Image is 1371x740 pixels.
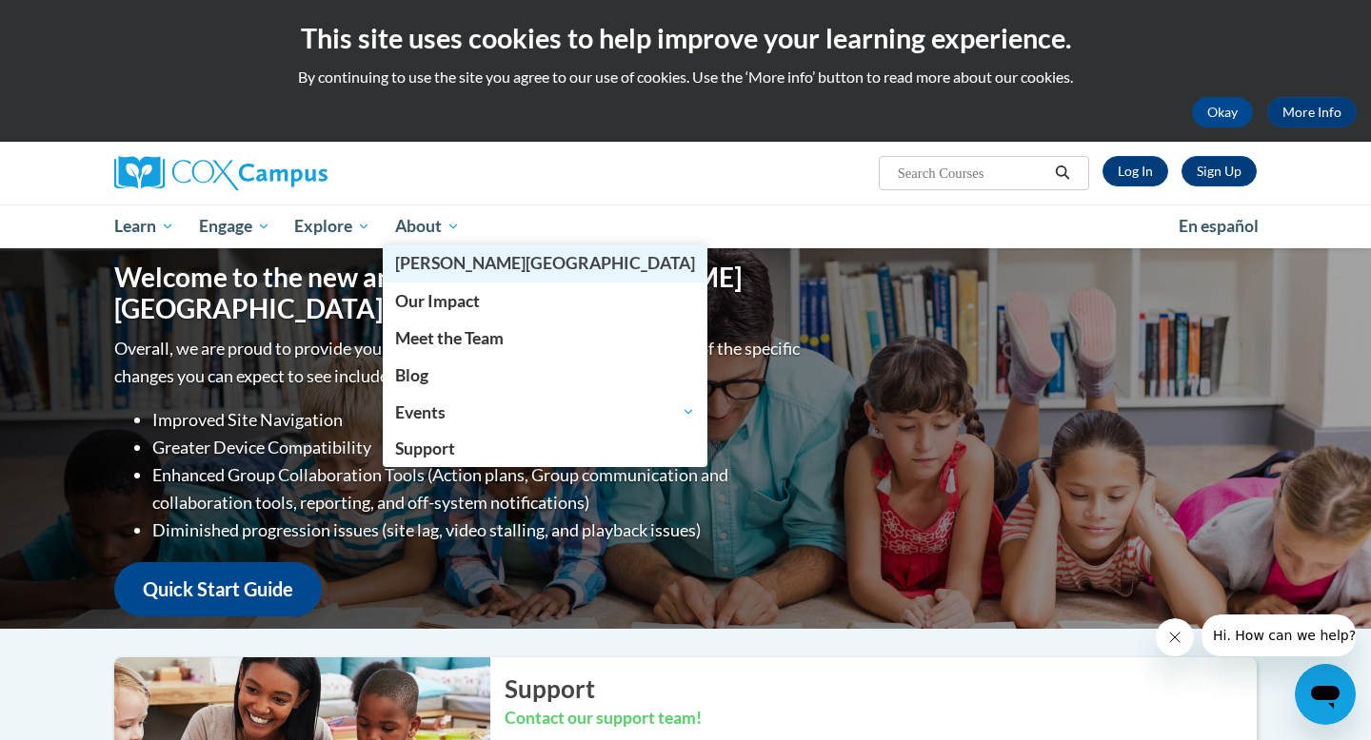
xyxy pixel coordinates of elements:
[395,438,455,458] span: Support
[1267,97,1357,127] a: More Info
[395,291,480,311] span: Our Impact
[1048,162,1077,185] button: Search
[14,19,1357,57] h2: This site uses cookies to help improve your learning experience.
[152,434,805,461] li: Greater Device Compatibility
[896,162,1048,185] input: Search Courses
[1103,156,1168,186] a: Log In
[102,204,187,248] a: Learn
[187,204,283,248] a: Engage
[199,215,270,238] span: Engage
[395,215,460,238] span: About
[114,562,322,616] a: Quick Start Guide
[383,244,707,282] a: Cox Campus
[114,156,476,190] a: Cox Campus
[152,406,805,434] li: Improved Site Navigation
[395,400,695,423] span: Events
[383,430,707,467] a: Support
[152,461,805,516] li: Enhanced Group Collaboration Tools (Action plans, Group communication and collaboration tools, re...
[395,365,428,385] span: Blog
[1166,206,1271,246] a: En español
[383,394,707,430] a: Events
[1182,156,1257,186] a: Register
[1179,216,1259,236] span: En español
[383,320,707,357] a: Meet the Team
[505,672,1257,706] h2: Support
[505,707,1257,730] h3: Contact our support team!
[86,204,1285,248] div: Main menu
[114,335,805,390] p: Overall, we are proud to provide you with a more streamlined experience. Some of the specific cha...
[114,215,174,238] span: Learn
[383,282,707,320] a: Our Impact
[395,253,695,273] span: [PERSON_NAME][GEOGRAPHIC_DATA]
[282,204,383,248] a: Explore
[1156,618,1194,656] iframe: Close message
[1295,664,1356,725] iframe: Button to launch messaging window
[152,516,805,544] li: Diminished progression issues (site lag, video stalling, and playback issues)
[383,204,472,248] a: About
[1192,97,1253,127] button: Okay
[14,67,1357,88] p: By continuing to use the site you agree to our use of cookies. Use the ‘More info’ button to read...
[1202,614,1356,656] iframe: Message from company
[383,357,707,394] a: Blog
[294,215,370,238] span: Explore
[114,156,328,190] img: Cox Campus
[114,262,805,325] h1: Welcome to the new and improved [PERSON_NAME][GEOGRAPHIC_DATA]
[395,328,504,348] span: Meet the Team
